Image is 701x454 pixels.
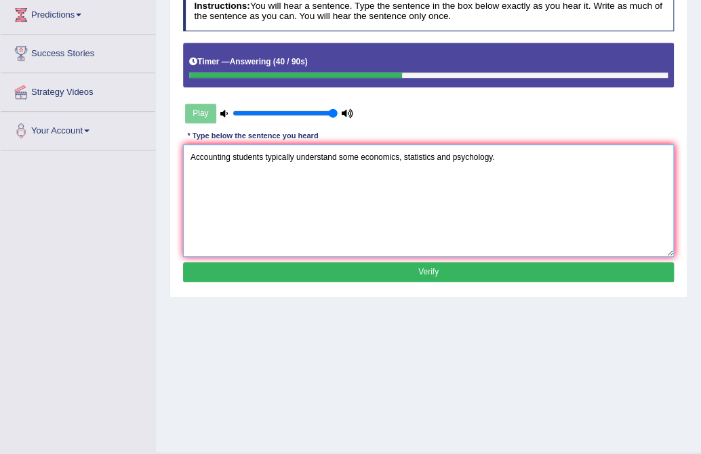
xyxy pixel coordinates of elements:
a: Your Account [1,112,155,146]
b: ( [273,57,276,66]
b: ) [305,57,308,66]
b: 40 / 90s [276,57,305,66]
div: * Type below the sentence you heard [183,131,323,142]
a: Strategy Videos [1,73,155,107]
h5: Timer — [189,58,307,66]
b: Instructions: [194,1,249,11]
button: Verify [183,262,675,282]
a: Success Stories [1,35,155,68]
b: Answering [230,57,271,66]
